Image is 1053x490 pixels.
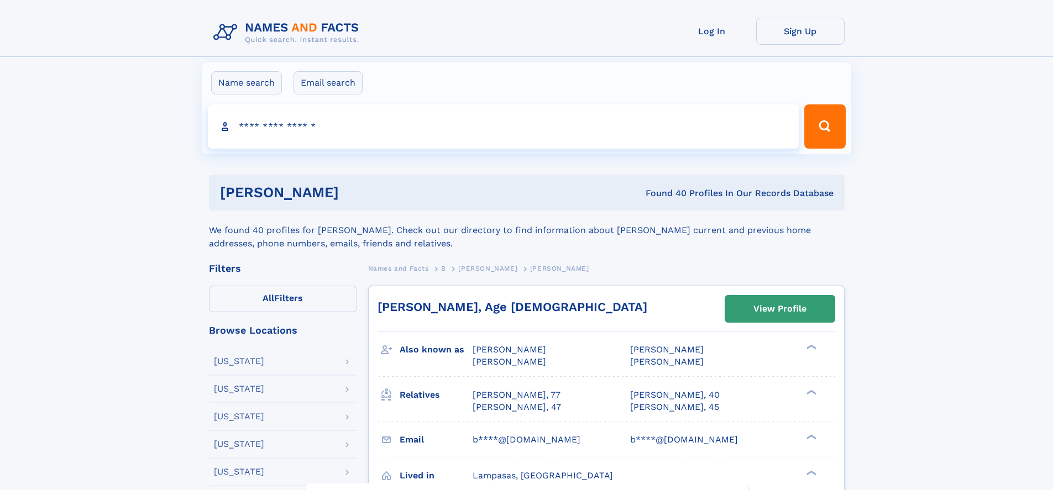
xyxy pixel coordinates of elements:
[630,389,720,401] a: [PERSON_NAME], 40
[211,71,282,94] label: Name search
[209,325,357,335] div: Browse Locations
[294,71,363,94] label: Email search
[400,340,473,359] h3: Also known as
[209,264,357,273] div: Filters
[214,467,264,476] div: [US_STATE]
[630,356,704,367] span: [PERSON_NAME]
[473,389,560,401] a: [PERSON_NAME], 77
[209,286,357,312] label: Filters
[804,433,817,440] div: ❯
[804,388,817,396] div: ❯
[804,344,817,351] div: ❯
[400,466,473,485] h3: Lived in
[756,18,845,45] a: Sign Up
[473,344,546,355] span: [PERSON_NAME]
[473,356,546,367] span: [PERSON_NAME]
[458,265,517,272] span: [PERSON_NAME]
[753,296,806,322] div: View Profile
[492,187,834,199] div: Found 40 Profiles In Our Records Database
[209,18,368,48] img: Logo Names and Facts
[458,261,517,275] a: [PERSON_NAME]
[630,344,704,355] span: [PERSON_NAME]
[368,261,429,275] a: Names and Facts
[473,401,561,413] a: [PERSON_NAME], 47
[209,210,845,250] div: We found 40 profiles for [PERSON_NAME]. Check out our directory to find information about [PERSON...
[263,293,274,303] span: All
[400,386,473,404] h3: Relatives
[214,357,264,366] div: [US_STATE]
[530,265,589,272] span: [PERSON_NAME]
[378,300,647,314] a: [PERSON_NAME], Age [DEMOGRAPHIC_DATA]
[220,186,493,199] h1: [PERSON_NAME]
[725,296,835,322] a: View Profile
[400,430,473,449] h3: Email
[668,18,756,45] a: Log In
[441,265,446,272] span: B
[804,469,817,476] div: ❯
[473,470,613,481] span: Lampasas, [GEOGRAPHIC_DATA]
[214,440,264,449] div: [US_STATE]
[441,261,446,275] a: B
[208,104,800,149] input: search input
[214,384,264,393] div: [US_STATE]
[214,412,264,421] div: [US_STATE]
[630,401,719,413] a: [PERSON_NAME], 45
[804,104,845,149] button: Search Button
